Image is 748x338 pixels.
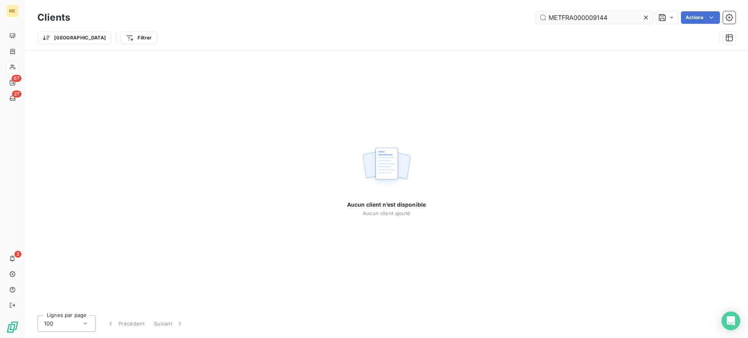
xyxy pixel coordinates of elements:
[12,75,21,82] span: 67
[363,210,410,216] span: Aucun client ajouté
[6,321,19,333] img: Logo LeanPay
[121,32,157,44] button: Filtrer
[149,315,189,332] button: Suivant
[347,201,426,209] span: Aucun client n’est disponible
[12,90,21,97] span: 27
[362,143,411,191] img: empty state
[681,11,720,24] button: Actions
[722,311,740,330] div: Open Intercom Messenger
[37,11,70,25] h3: Clients
[536,11,653,24] input: Rechercher
[37,32,111,44] button: [GEOGRAPHIC_DATA]
[14,251,21,258] span: 3
[44,320,53,327] span: 100
[102,315,149,332] button: Précédent
[6,5,19,17] div: ME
